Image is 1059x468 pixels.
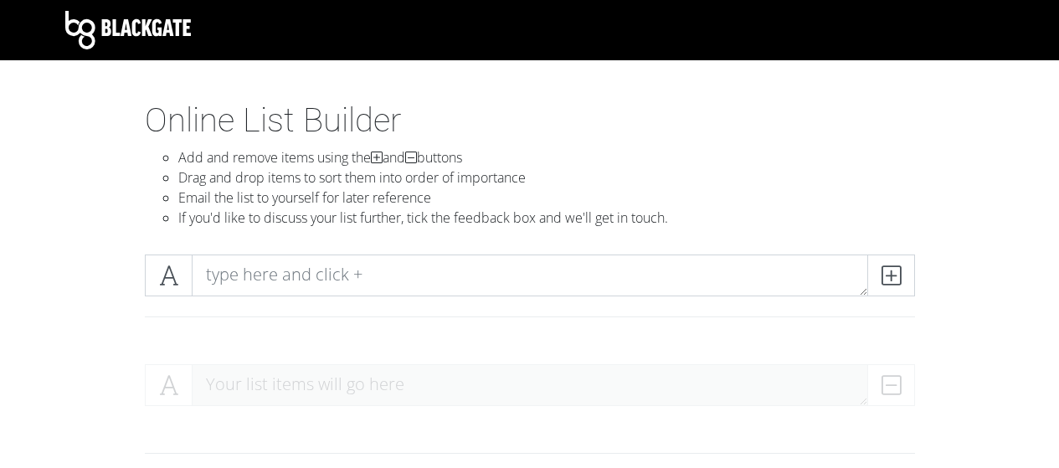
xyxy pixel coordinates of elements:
li: Add and remove items using the and buttons [178,147,915,167]
li: Email the list to yourself for later reference [178,188,915,208]
li: If you'd like to discuss your list further, tick the feedback box and we'll get in touch. [178,208,915,228]
li: Drag and drop items to sort them into order of importance [178,167,915,188]
h1: Online List Builder [145,100,915,141]
img: Blackgate [65,11,191,49]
